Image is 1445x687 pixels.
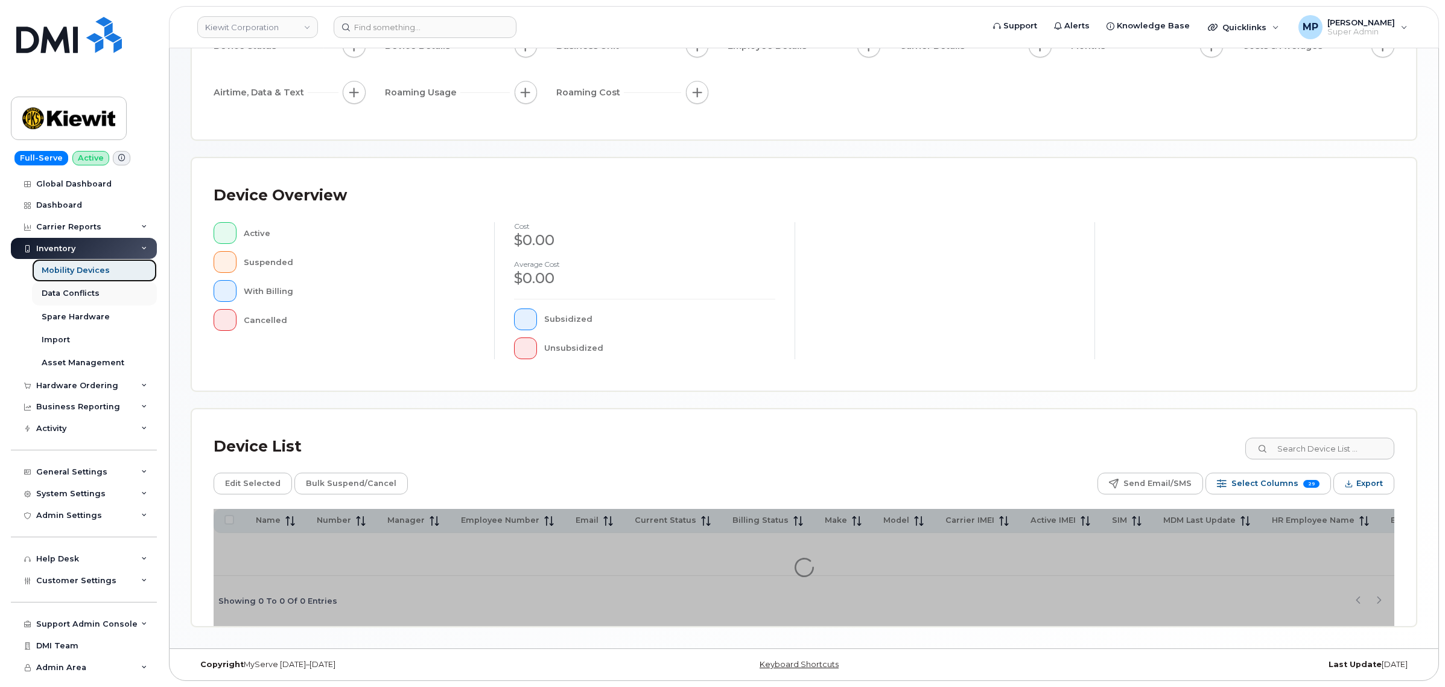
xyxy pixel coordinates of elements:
span: [PERSON_NAME] [1327,18,1395,27]
span: Airtime, Data & Text [214,86,308,99]
input: Search Device List ... [1245,438,1394,459]
span: 29 [1303,480,1320,488]
button: Send Email/SMS [1097,473,1203,494]
a: Support [985,14,1046,38]
div: Michael Partack [1290,15,1416,39]
div: MyServe [DATE]–[DATE] [191,660,600,669]
span: Send Email/SMS [1123,475,1192,493]
span: Bulk Suspend/Cancel [306,475,396,493]
button: Select Columns 29 [1205,473,1331,494]
button: Bulk Suspend/Cancel [294,473,408,494]
div: Unsubsidized [544,337,775,359]
div: $0.00 [514,268,775,289]
span: Support [1003,20,1037,32]
a: Keyboard Shortcuts [760,660,839,669]
div: Quicklinks [1199,15,1288,39]
div: [DATE] [1008,660,1417,669]
h4: cost [514,222,775,230]
span: Super Admin [1327,27,1395,37]
strong: Last Update [1329,660,1382,669]
span: Select Columns [1231,475,1298,493]
div: Device Overview [214,180,347,211]
iframe: Messenger Launcher [1393,634,1436,678]
div: Subsidized [544,308,775,330]
button: Edit Selected [214,473,292,494]
span: Export [1356,475,1383,493]
a: Alerts [1046,14,1098,38]
span: Alerts [1064,20,1090,32]
div: $0.00 [514,230,775,251]
div: Active [244,222,475,244]
button: Export [1333,473,1394,494]
span: Roaming Usage [385,86,460,99]
span: Roaming Cost [556,86,624,99]
strong: Copyright [200,660,244,669]
div: With Billing [244,280,475,302]
input: Find something... [334,16,516,38]
span: Quicklinks [1222,22,1266,32]
a: Kiewit Corporation [197,16,318,38]
a: Knowledge Base [1098,14,1198,38]
span: Knowledge Base [1117,20,1190,32]
div: Suspended [244,251,475,273]
span: MP [1303,20,1318,34]
div: Device List [214,431,302,462]
div: Cancelled [244,309,475,331]
span: Edit Selected [225,475,281,493]
h4: Average cost [514,260,775,268]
